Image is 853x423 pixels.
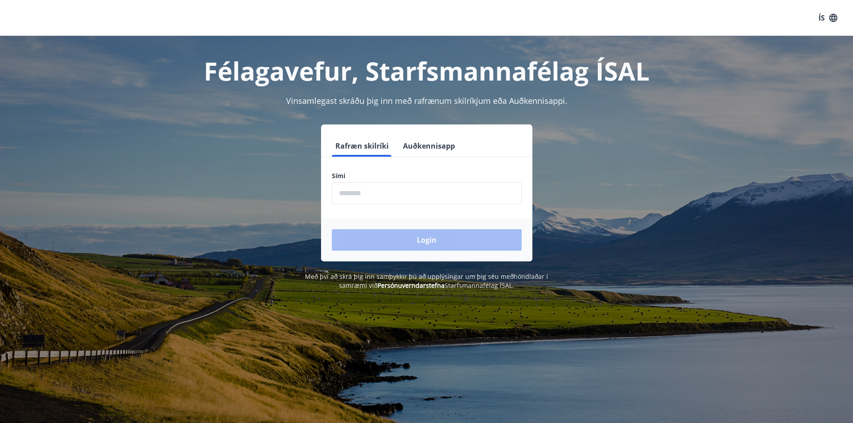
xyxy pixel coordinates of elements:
h1: Félagavefur, Starfsmannafélag ÍSAL [115,54,738,88]
button: ÍS [814,10,842,26]
button: Rafræn skilríki [332,135,392,157]
a: Persónuverndarstefna [377,281,445,290]
label: Sími [332,171,522,180]
button: Auðkennisapp [399,135,459,157]
span: Með því að skrá þig inn samþykkir þú að upplýsingar um þig séu meðhöndlaðar í samræmi við Starfsm... [305,272,548,290]
span: Vinsamlegast skráðu þig inn með rafrænum skilríkjum eða Auðkennisappi. [286,95,567,106]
